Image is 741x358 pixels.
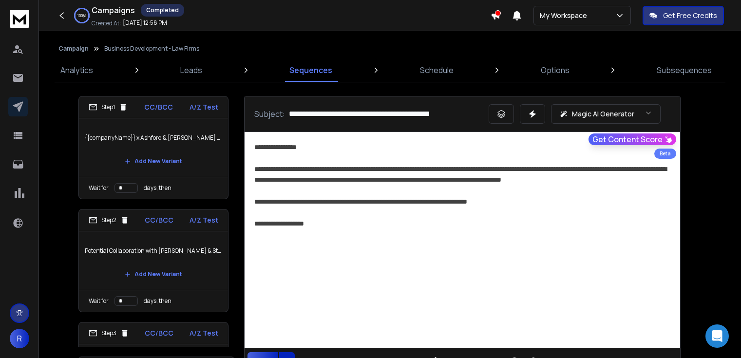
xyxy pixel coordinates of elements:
li: Step2CC/BCCA/Z TestPotential Collaboration with [PERSON_NAME] & SterlingAdd New VariantWait forda... [78,209,228,312]
div: Open Intercom Messenger [705,324,729,348]
p: [DATE] 12:58 PM [123,19,167,27]
button: R [10,329,29,348]
div: Step 2 [89,216,129,225]
a: Sequences [284,58,338,82]
p: My Workspace [540,11,591,20]
p: Wait for [89,184,109,192]
button: Magic AI Generator [551,104,661,124]
p: Options [541,64,570,76]
img: logo [10,10,29,28]
p: days, then [144,184,171,192]
a: Leads [174,58,208,82]
p: Sequences [289,64,332,76]
p: CC/BCC [145,328,173,338]
p: Analytics [60,64,93,76]
a: Schedule [414,58,459,82]
p: Wait for [89,297,109,305]
button: Add New Variant [117,151,190,171]
p: Subject: [254,108,285,120]
a: Subsequences [651,58,718,82]
button: Get Free Credits [643,6,724,25]
p: CC/BCC [145,215,173,225]
p: Schedule [420,64,454,76]
div: Step 3 [89,329,129,338]
button: Campaign [58,45,89,53]
p: Magic AI Generator [572,109,634,119]
p: CC/BCC [144,102,173,112]
p: 100 % [77,13,86,19]
h1: Campaigns [92,4,135,16]
p: days, then [144,297,171,305]
div: Beta [654,149,676,159]
p: {{companyName}} x Ashford & [PERSON_NAME] — Supporting Your Clients' Next Raise [85,124,222,151]
p: Created At: [92,19,121,27]
div: Step 1 [89,103,128,112]
p: Subsequences [657,64,712,76]
p: Business Development - Law Firms [104,45,199,53]
p: A/Z Test [190,328,218,338]
button: Get Content Score [589,133,676,145]
button: Add New Variant [117,264,190,284]
a: Options [535,58,575,82]
p: A/Z Test [190,215,218,225]
a: Analytics [55,58,99,82]
p: Get Free Credits [663,11,717,20]
p: A/Z Test [190,102,218,112]
p: Potential Collaboration with [PERSON_NAME] & Sterling [85,237,222,264]
div: Completed [141,4,184,17]
p: Leads [180,64,202,76]
li: Step1CC/BCCA/Z Test{{companyName}} x Ashford & [PERSON_NAME] — Supporting Your Clients' Next Rais... [78,96,228,199]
